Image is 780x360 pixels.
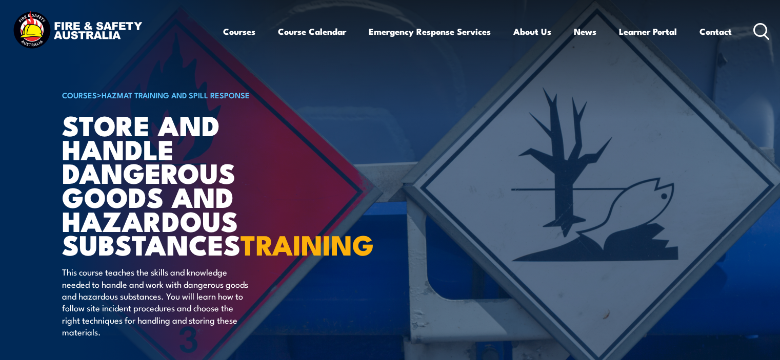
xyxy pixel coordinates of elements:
a: COURSES [62,89,97,100]
a: Courses [223,18,255,45]
a: Course Calendar [278,18,346,45]
h6: > [62,89,315,101]
h1: Store And Handle Dangerous Goods and Hazardous Substances [62,113,315,256]
a: Emergency Response Services [369,18,491,45]
a: Contact [699,18,732,45]
a: News [574,18,596,45]
a: About Us [513,18,551,45]
strong: TRAINING [241,222,374,265]
p: This course teaches the skills and knowledge needed to handle and work with dangerous goods and h... [62,266,249,337]
a: HAZMAT Training and Spill Response [102,89,250,100]
a: Learner Portal [619,18,677,45]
